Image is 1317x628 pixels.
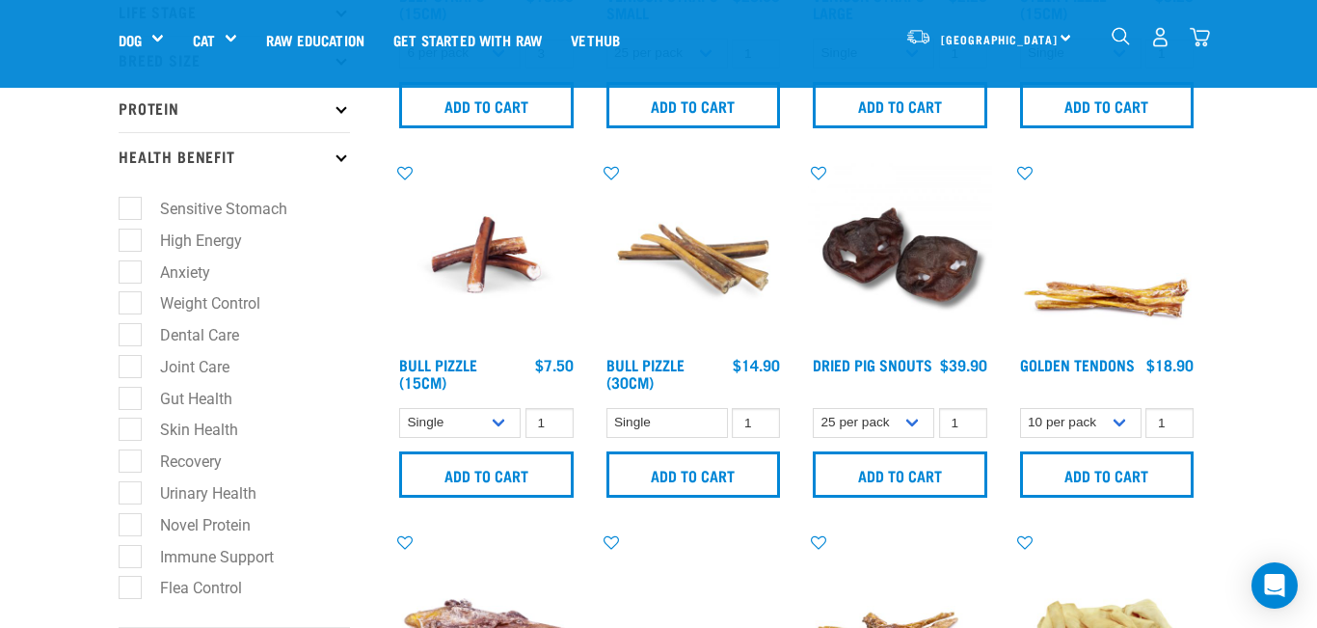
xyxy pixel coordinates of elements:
[535,356,574,373] div: $7.50
[129,260,218,285] label: Anxiety
[606,82,781,128] input: Add to cart
[813,451,987,498] input: Add to cart
[129,323,247,347] label: Dental Care
[941,36,1058,42] span: [GEOGRAPHIC_DATA]
[556,1,634,78] a: Vethub
[193,29,215,51] a: Cat
[940,356,987,373] div: $39.90
[252,1,379,78] a: Raw Education
[733,356,780,373] div: $14.90
[1146,356,1194,373] div: $18.90
[129,229,250,253] label: High Energy
[129,418,246,442] label: Skin Health
[606,451,781,498] input: Add to cart
[808,163,992,347] img: IMG 9990
[813,82,987,128] input: Add to cart
[129,576,250,600] label: Flea Control
[394,163,578,347] img: Bull Pizzle
[129,481,264,505] label: Urinary Health
[119,84,350,132] p: Protein
[1015,163,1199,347] img: 1293 Golden Tendons 01
[399,360,477,386] a: Bull Pizzle (15cm)
[602,163,786,347] img: Bull Pizzle 30cm for Dogs
[399,82,574,128] input: Add to cart
[399,451,574,498] input: Add to cart
[129,355,237,379] label: Joint Care
[129,387,240,411] label: Gut Health
[1190,27,1210,47] img: home-icon@2x.png
[129,291,268,315] label: Weight Control
[1145,408,1194,438] input: 1
[525,408,574,438] input: 1
[939,408,987,438] input: 1
[1020,451,1195,498] input: Add to cart
[129,450,229,474] label: Recovery
[1112,27,1130,45] img: home-icon-1@2x.png
[1020,360,1135,369] a: Golden Tendons
[129,197,295,221] label: Sensitive Stomach
[732,408,780,438] input: 1
[1150,27,1170,47] img: user.png
[606,360,685,386] a: Bull Pizzle (30cm)
[1020,82,1195,128] input: Add to cart
[129,513,258,537] label: Novel Protein
[905,28,931,45] img: van-moving.png
[129,545,282,569] label: Immune Support
[1251,562,1298,609] div: Open Intercom Messenger
[119,132,350,180] p: Health Benefit
[379,1,556,78] a: Get started with Raw
[119,29,142,51] a: Dog
[813,360,932,369] a: Dried Pig Snouts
